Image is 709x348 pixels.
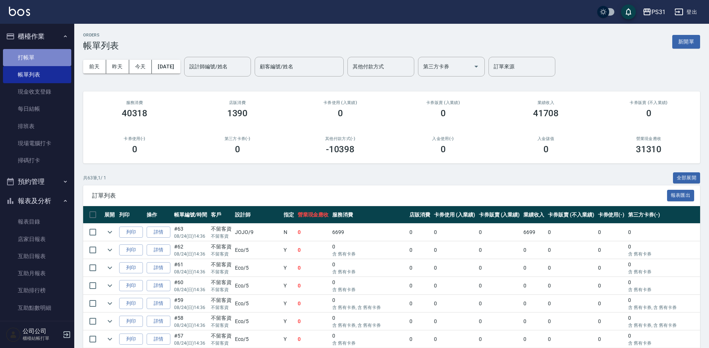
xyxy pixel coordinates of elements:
h3: 服務消費 [92,100,177,105]
td: 0 [626,295,703,312]
td: N [282,224,296,241]
p: 08/24 (日) 14:36 [174,322,207,329]
td: 0 [408,259,432,277]
a: 每日結帳 [3,100,71,117]
td: 6699 [330,224,408,241]
td: 0 [596,331,627,348]
h2: 第三方卡券(-) [195,136,280,141]
td: 0 [296,241,331,259]
p: 含 舊有卡券 [332,269,406,275]
h2: ORDERS [83,33,119,38]
h3: 帳單列表 [83,40,119,51]
img: Person [6,327,21,342]
p: 08/24 (日) 14:36 [174,251,207,257]
button: 櫃檯作業 [3,27,71,46]
td: Y [282,313,296,330]
td: 0 [626,331,703,348]
a: 詳情 [147,334,170,345]
a: 新開單 [672,38,700,45]
td: Y [282,295,296,312]
a: 詳情 [147,316,170,327]
td: 0 [522,277,546,295]
button: 列印 [119,334,143,345]
a: 帳單列表 [3,66,71,83]
button: expand row [104,280,115,291]
h2: 卡券使用 (入業績) [298,100,383,105]
button: 報表及分析 [3,191,71,211]
button: 今天 [129,60,152,74]
td: #60 [172,277,209,295]
h3: 0 [235,144,240,155]
p: 含 舊有卡券 [332,286,406,293]
td: 0 [596,313,627,330]
td: 0 [296,224,331,241]
button: expand row [104,244,115,256]
h3: 0 [338,108,343,118]
td: 0 [432,277,477,295]
td: 0 [330,313,408,330]
a: 互助業績報表 [3,316,71,334]
td: 0 [296,259,331,277]
td: 0 [296,277,331,295]
p: 櫃檯結帳打單 [23,335,61,342]
button: 列印 [119,244,143,256]
div: 不留客資 [211,279,232,286]
h3: -10398 [326,144,355,155]
p: 不留客資 [211,340,232,347]
td: 0 [546,277,596,295]
h3: 0 [132,144,137,155]
h3: 0 [441,144,446,155]
td: 0 [477,331,522,348]
td: 0 [596,295,627,312]
h2: 營業現金應收 [606,136,691,141]
button: expand row [104,334,115,345]
td: 0 [296,331,331,348]
th: 第三方卡券(-) [626,206,703,224]
p: 含 舊有卡券 [332,251,406,257]
td: 0 [296,295,331,312]
p: 不留客資 [211,304,232,311]
td: 0 [432,313,477,330]
td: #57 [172,331,209,348]
button: PS31 [640,4,669,20]
div: 不留客資 [211,243,232,251]
td: 0 [408,313,432,330]
a: 詳情 [147,298,170,309]
th: 指定 [282,206,296,224]
th: 帳單編號/時間 [172,206,209,224]
td: Y [282,331,296,348]
td: 0 [626,259,703,277]
button: expand row [104,316,115,327]
td: 0 [546,295,596,312]
td: 0 [330,259,408,277]
p: 08/24 (日) 14:36 [174,304,207,311]
button: expand row [104,227,115,238]
td: 0 [626,224,703,241]
td: 0 [546,331,596,348]
h3: 0 [543,144,549,155]
p: 含 舊有卡券, 含 舊有卡券 [628,304,702,311]
th: 卡券使用 (入業績) [432,206,477,224]
a: 互助點數明細 [3,299,71,316]
h2: 店販消費 [195,100,280,105]
td: 0 [477,224,522,241]
h2: 卡券販賣 (不入業績) [606,100,691,105]
th: 展開 [102,206,117,224]
td: 0 [408,241,432,259]
h2: 其他付款方式(-) [298,136,383,141]
td: #63 [172,224,209,241]
td: 0 [408,224,432,241]
button: expand row [104,262,115,273]
a: 互助日報表 [3,248,71,265]
button: 預約管理 [3,172,71,191]
td: 0 [408,331,432,348]
a: 現金收支登錄 [3,83,71,100]
button: 列印 [119,262,143,274]
td: 0 [432,295,477,312]
p: 含 舊有卡券, 含 舊有卡券 [332,322,406,329]
td: #62 [172,241,209,259]
button: expand row [104,298,115,309]
button: 前天 [83,60,106,74]
div: 不留客資 [211,314,232,322]
th: 客戶 [209,206,233,224]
